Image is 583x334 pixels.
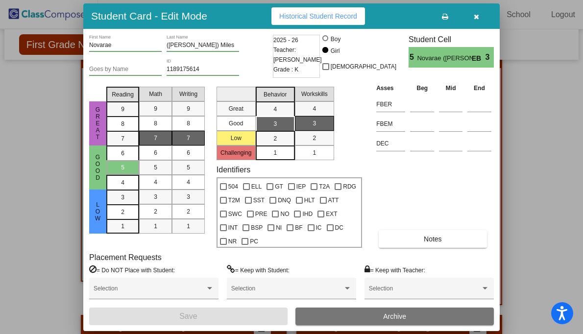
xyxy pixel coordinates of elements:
span: BF [295,222,302,234]
label: = Do NOT Place with Student: [89,265,175,275]
span: 8 [187,119,190,128]
span: [DEMOGRAPHIC_DATA] [331,61,396,72]
span: ELL [251,181,262,192]
span: Teacher: [PERSON_NAME] [273,45,322,65]
span: 1 [273,148,277,157]
label: Placement Requests [89,253,162,262]
span: IC [316,222,322,234]
input: assessment [376,97,405,112]
span: Archive [383,312,406,320]
span: 2 [313,134,316,143]
span: 6 [121,149,124,158]
button: Archive [295,308,494,325]
span: 3 [121,193,124,202]
span: Great [94,106,102,141]
span: 7 [121,134,124,143]
span: Novarae ([PERSON_NAME]) Miles [417,53,471,64]
span: SST [253,194,265,206]
span: 4 [313,104,316,113]
span: 8 [154,119,157,128]
span: 7 [154,134,157,143]
span: 1 [121,222,124,231]
span: 2 [154,207,157,216]
span: 1 [313,148,316,157]
span: 3 [273,119,277,128]
h3: Student Cell [409,35,494,44]
span: INT [228,222,238,234]
span: IHD [302,208,313,220]
span: 7 [187,134,190,143]
button: Save [89,308,288,325]
span: 504 [228,181,238,192]
span: Math [149,90,162,98]
span: 9 [121,105,124,114]
input: Enter ID [167,66,239,73]
span: BSP [251,222,263,234]
span: 4 [154,178,157,187]
span: 1 [154,222,157,231]
span: DNQ [278,194,291,206]
span: Behavior [264,90,287,99]
h3: Student Card - Edit Mode [91,10,207,22]
span: Good [94,154,102,181]
span: Low [94,201,102,222]
span: T2M [228,194,240,206]
span: EXT [326,208,337,220]
th: Asses [374,83,408,94]
span: Workskills [301,90,328,98]
span: 2025 - 26 [273,35,298,45]
span: Writing [179,90,197,98]
span: NI [276,222,282,234]
span: 2 [273,134,277,143]
span: IEP [296,181,306,192]
span: 5 [409,51,417,63]
span: 3 [154,192,157,201]
th: Beg [408,83,437,94]
span: NR [228,236,237,247]
div: Girl [330,47,340,55]
span: GT [275,181,283,192]
span: Save [179,312,197,320]
span: 6 [154,148,157,157]
span: 6 [187,148,190,157]
span: 1 [187,222,190,231]
span: 4 [121,178,124,187]
input: assessment [376,136,405,151]
input: assessment [376,117,405,131]
span: 4 [187,178,190,187]
span: Notes [424,235,442,243]
span: Historical Student Record [279,12,357,20]
span: 4 [273,105,277,114]
span: 3 [187,192,190,201]
span: HLT [304,194,315,206]
div: Boy [330,35,341,44]
span: 3 [313,119,316,128]
span: NO [280,208,289,220]
span: T2A [319,181,330,192]
span: 8 [121,119,124,128]
label: = Keep with Student: [227,265,290,275]
span: 5 [154,163,157,172]
span: PRE [255,208,267,220]
button: Historical Student Record [271,7,365,25]
span: 5 [121,163,124,172]
input: goes by name [89,66,162,73]
label: = Keep with Teacher: [364,265,425,275]
span: Grade : K [273,65,298,74]
span: SWC [228,208,242,220]
th: Mid [437,83,465,94]
span: ATT [328,194,339,206]
button: Notes [379,230,486,248]
span: 5 [187,163,190,172]
label: Identifiers [217,165,250,174]
span: 9 [154,104,157,113]
span: 2 [121,208,124,216]
span: PC [250,236,258,247]
span: 9 [187,104,190,113]
th: End [465,83,494,94]
span: EB [472,53,486,64]
span: 3 [486,51,494,63]
span: RDG [343,181,356,192]
span: Reading [112,90,134,99]
span: 2 [187,207,190,216]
